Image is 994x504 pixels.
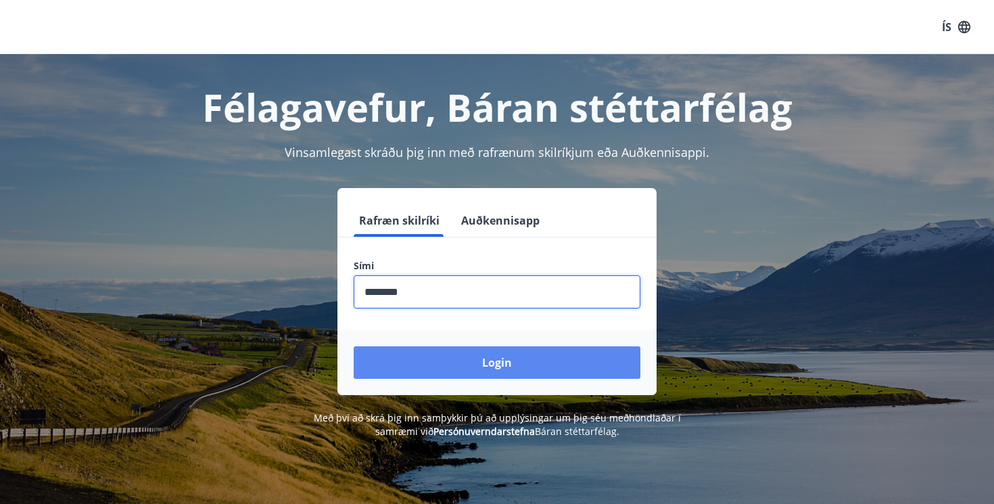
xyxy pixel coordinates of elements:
button: Auðkennisapp [456,204,545,237]
label: Sími [354,259,640,273]
button: Login [354,346,640,379]
a: Persónuverndarstefna [433,425,535,438]
span: Vinsamlegast skráðu þig inn með rafrænum skilríkjum eða Auðkennisappi. [285,144,709,160]
span: Með því að skrá þig inn samþykkir þú að upplýsingar um þig séu meðhöndlaðar í samræmi við Báran s... [314,411,681,438]
h1: Félagavefur, Báran stéttarfélag [26,81,968,133]
button: ÍS [934,15,978,39]
button: Rafræn skilríki [354,204,445,237]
